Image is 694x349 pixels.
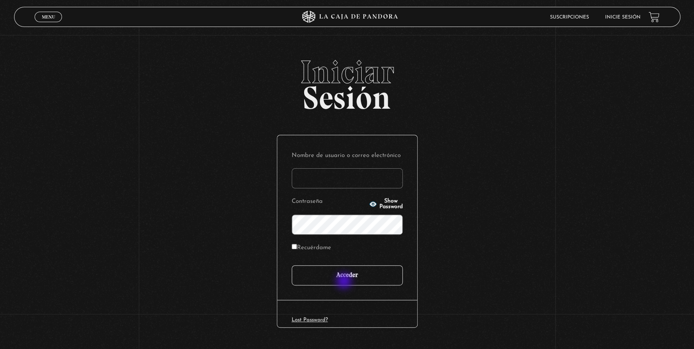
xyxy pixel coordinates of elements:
[42,14,55,19] span: Menu
[550,15,589,20] a: Suscripciones
[39,21,58,27] span: Cerrar
[379,198,403,210] span: Show Password
[292,265,403,285] input: Acceder
[649,12,659,23] a: View your shopping cart
[292,242,331,254] label: Recuérdame
[292,196,367,208] label: Contraseña
[292,317,328,322] a: Lost Password?
[14,56,680,107] h2: Sesión
[605,15,640,20] a: Inicie sesión
[292,244,297,249] input: Recuérdame
[292,150,403,162] label: Nombre de usuario o correo electrónico
[14,56,680,88] span: Iniciar
[369,198,403,210] button: Show Password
